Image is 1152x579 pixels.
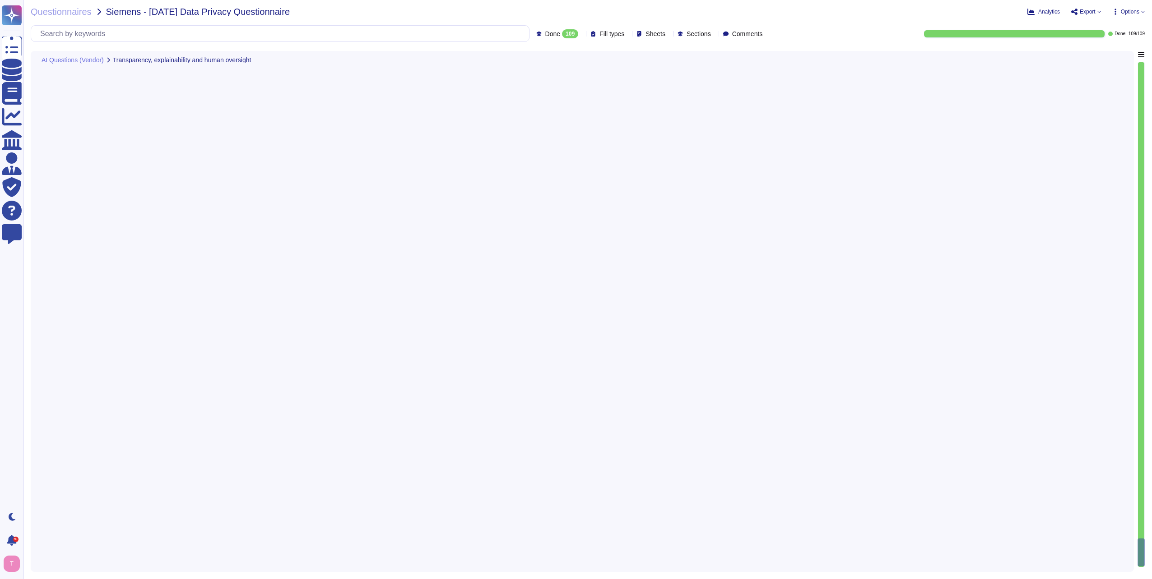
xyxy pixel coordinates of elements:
span: Done: [1115,32,1127,36]
span: Options [1121,9,1139,14]
span: Done [545,31,560,37]
img: user [4,556,20,572]
span: AI Questions (Vendor) [42,57,104,63]
span: Fill types [599,31,624,37]
span: Analytics [1038,9,1060,14]
span: Sections [687,31,711,37]
span: Export [1080,9,1096,14]
button: user [2,554,26,574]
div: 9+ [13,537,19,542]
input: Search by keywords [36,26,529,41]
span: 109 / 109 [1129,32,1145,36]
span: Questionnaires [31,7,92,16]
span: Sheets [646,31,665,37]
span: Siemens - [DATE] Data Privacy Questionnaire [106,7,290,16]
span: Comments [732,31,763,37]
div: 109 [562,29,578,38]
span: Transparency, explainability and human oversight [113,57,251,63]
button: Analytics [1027,8,1060,15]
